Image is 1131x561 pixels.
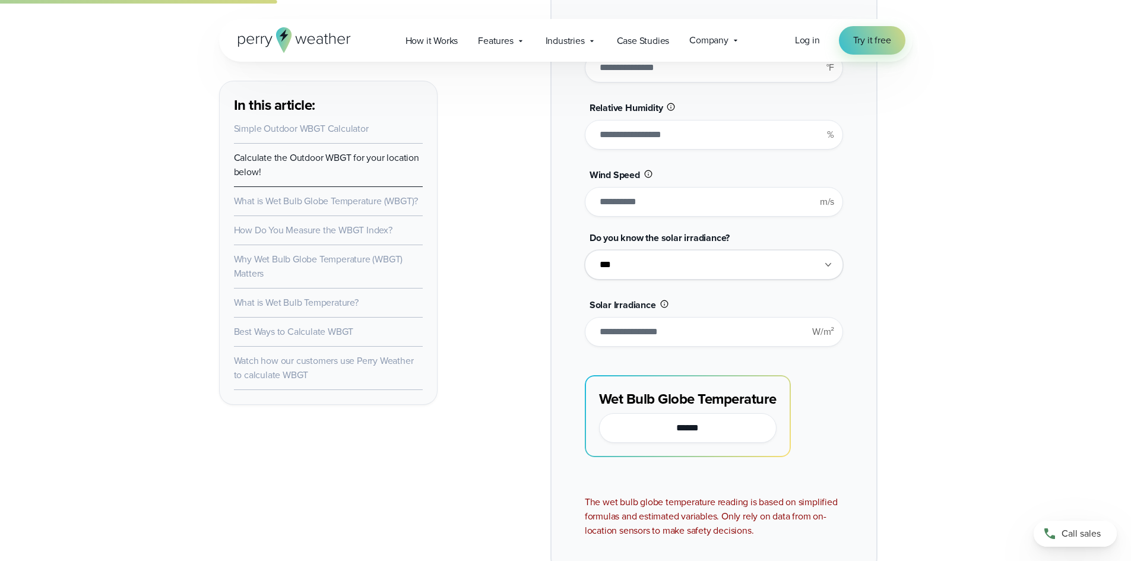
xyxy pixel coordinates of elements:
[234,296,359,309] a: What is Wet Bulb Temperature?
[795,33,820,47] a: Log in
[1034,521,1117,547] a: Call sales
[395,28,468,53] a: How it Works
[590,231,730,245] span: Do you know the solar irradiance?
[405,34,458,48] span: How it Works
[546,34,585,48] span: Industries
[590,168,640,182] span: Wind Speed
[234,122,369,135] a: Simple Outdoor WBGT Calculator
[234,354,414,382] a: Watch how our customers use Perry Weather to calculate WBGT
[617,34,670,48] span: Case Studies
[234,151,419,179] a: Calculate the Outdoor WBGT for your location below!
[689,33,728,47] span: Company
[234,223,392,237] a: How Do You Measure the WBGT Index?
[607,28,680,53] a: Case Studies
[234,194,419,208] a: What is Wet Bulb Globe Temperature (WBGT)?
[585,495,843,538] div: The wet bulb globe temperature reading is based on simplified formulas and estimated variables. O...
[234,325,354,338] a: Best Ways to Calculate WBGT
[234,96,423,115] h3: In this article:
[839,26,905,55] a: Try it free
[853,33,891,47] span: Try it free
[1062,527,1101,541] span: Call sales
[478,34,513,48] span: Features
[590,101,663,115] span: Relative Humidity
[234,252,403,280] a: Why Wet Bulb Globe Temperature (WBGT) Matters
[590,298,656,312] span: Solar Irradiance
